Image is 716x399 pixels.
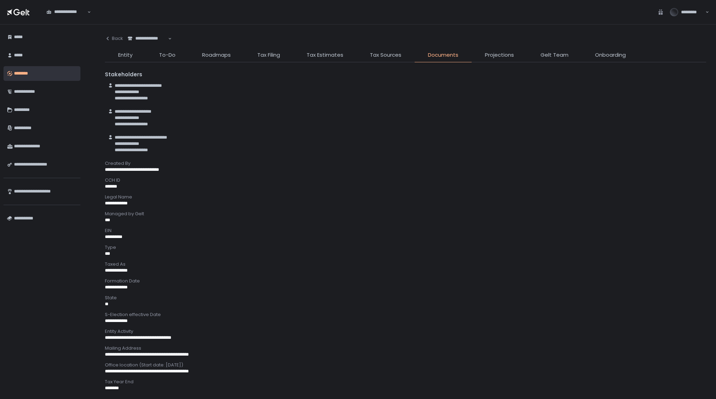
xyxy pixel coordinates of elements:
[118,51,133,59] span: Entity
[257,51,280,59] span: Tax Filing
[105,244,706,251] div: Type
[202,51,231,59] span: Roadmaps
[105,177,706,183] div: CCH ID
[105,278,706,284] div: Formation Date
[105,211,706,217] div: Managed by Gelt
[540,51,568,59] span: Gelt Team
[105,227,706,234] div: EIN
[485,51,514,59] span: Projections
[105,261,706,267] div: Taxed As
[428,51,458,59] span: Documents
[105,295,706,301] div: State
[105,194,706,200] div: Legal Name
[105,31,123,45] button: Back
[105,71,706,79] div: Stakeholders
[105,362,706,368] div: Office location (Start date: [DATE])
[105,311,706,318] div: S-Election effective Date
[105,160,706,167] div: Created By
[128,42,167,49] input: Search for option
[105,379,706,385] div: Tax Year End
[159,51,176,59] span: To-Do
[105,328,706,335] div: Entity Activity
[105,345,706,351] div: Mailing Address
[46,15,87,22] input: Search for option
[307,51,343,59] span: Tax Estimates
[370,51,401,59] span: Tax Sources
[105,35,123,42] div: Back
[123,31,172,46] div: Search for option
[595,51,626,59] span: Onboarding
[42,5,91,20] div: Search for option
